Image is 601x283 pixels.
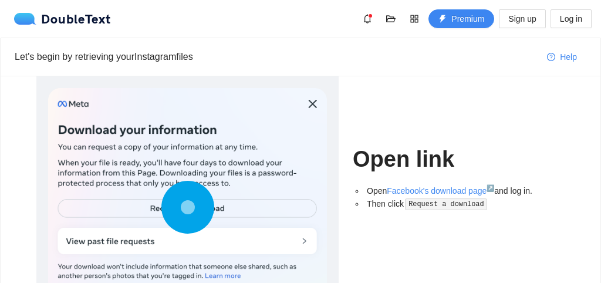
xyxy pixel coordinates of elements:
[382,14,400,23] span: folder-open
[560,12,582,25] span: Log in
[451,12,484,25] span: Premium
[487,184,494,191] sup: ↗
[14,13,41,25] img: logo
[428,9,494,28] button: thunderboltPremium
[14,13,111,25] a: logoDoubleText
[387,186,494,196] a: Facebook's download page↗
[499,9,545,28] button: Sign up
[547,53,555,62] span: question-circle
[14,13,111,25] div: DoubleText
[353,146,565,173] h1: Open link
[381,9,400,28] button: folder-open
[560,50,577,63] span: Help
[438,15,447,24] span: thunderbolt
[358,9,377,28] button: bell
[405,9,424,28] button: appstore
[359,14,376,23] span: bell
[15,49,538,64] div: Let's begin by retrieving your Instagram files
[364,184,565,197] li: Open and log in.
[538,48,586,66] button: question-circleHelp
[551,9,592,28] button: Log in
[405,198,487,210] code: Request a download
[508,12,536,25] span: Sign up
[406,14,423,23] span: appstore
[364,197,565,211] li: Then click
